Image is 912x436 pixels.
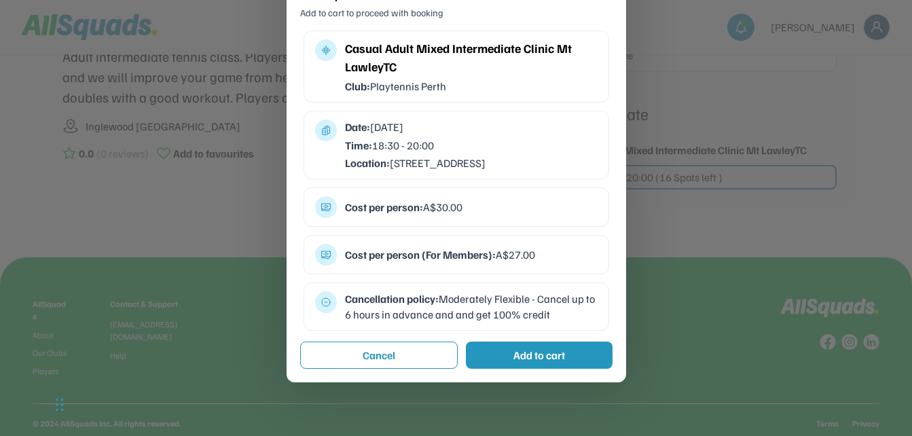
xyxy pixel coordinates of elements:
strong: Location: [345,156,390,170]
strong: Cost per person (For Members): [345,248,496,261]
div: A$27.00 [345,247,598,262]
strong: Club: [345,79,370,93]
div: 18:30 - 20:00 [345,138,598,153]
button: Cancel [300,342,458,369]
strong: Time: [345,139,372,152]
div: Casual Adult Mixed Intermediate Clinic Mt LawleyTC [345,39,598,76]
div: Add to cart [513,347,565,363]
div: A$30.00 [345,200,598,215]
div: Add to cart to proceed with booking [300,6,613,20]
div: [STREET_ADDRESS] [345,156,598,170]
div: Moderately Flexible - Cancel up to 6 hours in advance and and get 100% credit [345,291,598,322]
button: multitrack_audio [321,45,331,56]
strong: Cancellation policy: [345,292,439,306]
div: [DATE] [345,120,598,134]
div: Playtennis Perth [345,79,598,94]
strong: Cost per person: [345,200,423,214]
strong: Date: [345,120,370,134]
